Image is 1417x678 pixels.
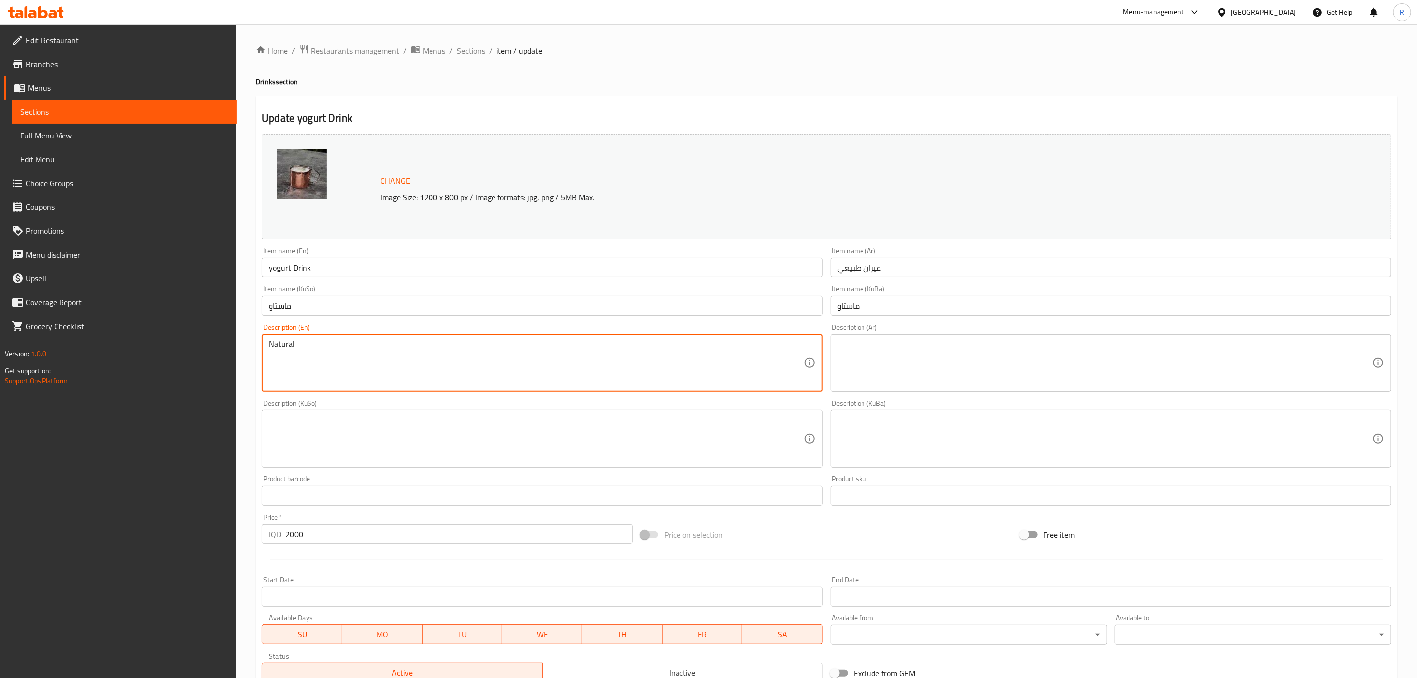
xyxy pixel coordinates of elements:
button: WE [502,624,582,644]
p: Image Size: 1200 x 800 px / Image formats: jpg, png / 5MB Max. [376,191,1200,203]
input: Please enter product sku [831,486,1391,506]
input: Enter name KuBa [831,296,1391,316]
li: / [292,45,295,57]
a: Edit Restaurant [4,28,237,52]
nav: breadcrumb [256,44,1397,57]
button: SU [262,624,342,644]
span: Edit Menu [20,153,229,165]
span: Upsell [26,272,229,284]
a: Promotions [4,219,237,243]
input: Enter name Ar [831,258,1391,277]
span: item / update [496,45,542,57]
li: / [489,45,493,57]
a: Choice Groups [4,171,237,195]
a: Menus [411,44,445,57]
span: Branches [26,58,229,70]
span: Coupons [26,201,229,213]
span: Change [380,174,410,188]
p: IQD [269,528,281,540]
span: Version: [5,347,29,360]
button: FR [663,624,742,644]
input: Please enter price [285,524,633,544]
li: / [449,45,453,57]
span: 1.0.0 [31,347,46,360]
div: ​ [831,625,1107,645]
a: Menu disclaimer [4,243,237,267]
span: MO [346,627,418,642]
a: Branches [4,52,237,76]
a: Support.OpsPlatform [5,374,68,387]
span: Get support on: [5,364,51,377]
div: ​ [1115,625,1391,645]
span: Coverage Report [26,296,229,308]
input: Enter name KuSo [262,296,822,316]
span: Choice Groups [26,177,229,189]
span: Free item [1044,529,1075,541]
span: Menus [423,45,445,57]
a: Full Menu View [12,124,237,147]
img: a1a21e809f274da8906465d33638947397751304387.jpg [277,149,327,199]
span: Price on selection [664,529,723,541]
a: Sections [457,45,485,57]
input: Enter name En [262,258,822,277]
li: / [403,45,407,57]
a: Home [256,45,288,57]
a: Sections [12,100,237,124]
button: SA [742,624,822,644]
span: Edit Restaurant [26,34,229,46]
h2: Update yogurt Drink [262,111,1391,126]
div: Menu-management [1123,6,1184,18]
a: Edit Menu [12,147,237,171]
div: [GEOGRAPHIC_DATA] [1231,7,1296,18]
span: Sections [20,106,229,118]
span: TH [586,627,658,642]
button: Change [376,171,414,191]
button: MO [342,624,422,644]
span: Full Menu View [20,130,229,141]
a: Coverage Report [4,290,237,314]
span: Grocery Checklist [26,320,229,332]
a: Coupons [4,195,237,219]
span: FR [667,627,739,642]
span: Promotions [26,225,229,237]
span: TU [427,627,498,642]
span: R [1400,7,1404,18]
input: Please enter product barcode [262,486,822,506]
a: Restaurants management [299,44,399,57]
span: Menu disclaimer [26,249,229,261]
textarea: Natural [269,339,803,387]
h4: Drinks section [256,77,1397,87]
a: Menus [4,76,237,100]
a: Grocery Checklist [4,314,237,338]
button: TH [582,624,662,644]
span: Restaurants management [311,45,399,57]
button: TU [423,624,502,644]
span: SU [266,627,338,642]
a: Upsell [4,267,237,290]
span: Menus [28,82,229,94]
span: WE [506,627,578,642]
span: SA [746,627,818,642]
